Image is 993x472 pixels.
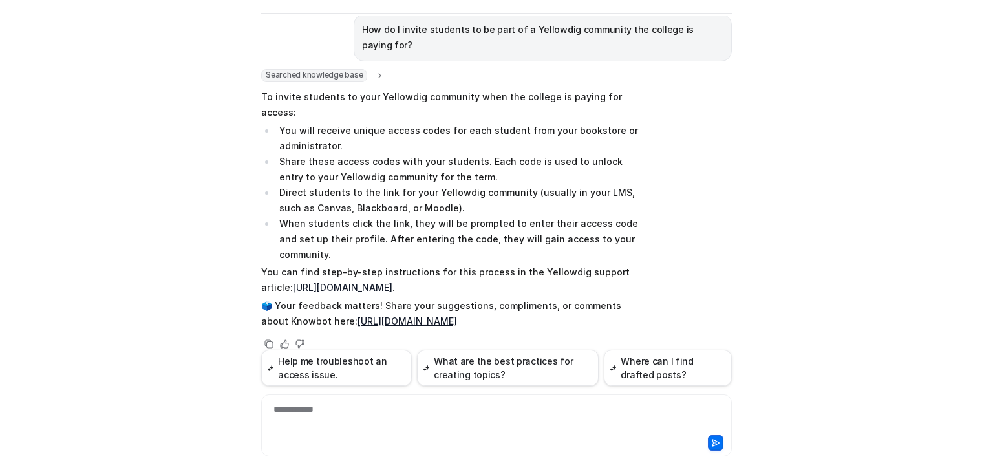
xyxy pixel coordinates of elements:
button: What are the best practices for creating topics? [417,350,599,386]
span: Searched knowledge base [261,69,367,82]
p: You can find step-by-step instructions for this process in the Yellowdig support article: . [261,264,639,295]
a: [URL][DOMAIN_NAME] [358,316,457,327]
button: Where can I find drafted posts? [604,350,732,386]
p: 🗳️ Your feedback matters! Share your suggestions, compliments, or comments about Knowbot here: [261,298,639,329]
li: Direct students to the link for your Yellowdig community (usually in your LMS, such as Canvas, Bl... [275,185,639,216]
li: You will receive unique access codes for each student from your bookstore or administrator. [275,123,639,154]
li: Share these access codes with your students. Each code is used to unlock entry to your Yellowdig ... [275,154,639,185]
button: Help me troubleshoot an access issue. [261,350,412,386]
a: [URL][DOMAIN_NAME] [293,282,392,293]
p: To invite students to your Yellowdig community when the college is paying for access: [261,89,639,120]
li: When students click the link, they will be prompted to enter their access code and set up their p... [275,216,639,263]
p: How do I invite students to be part of a Yellowdig community the college is paying for? [362,22,723,53]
